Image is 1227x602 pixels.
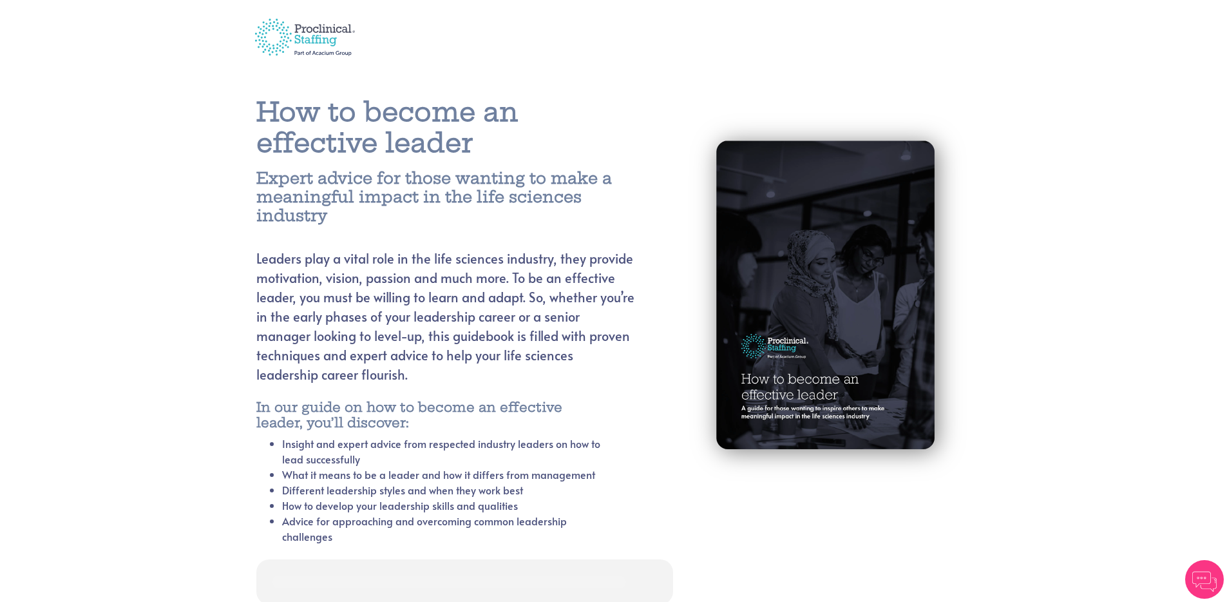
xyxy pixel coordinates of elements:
[256,97,634,159] h1: How to become an effective leader
[1185,560,1224,599] img: Chatbot
[282,498,604,513] li: How to develop your leadership skills and qualities
[685,109,971,486] img: book cover
[282,482,604,498] li: Different leadership styles and when they work best
[282,467,604,482] li: What it means to be a leader and how it differs from management
[256,400,604,431] h5: In our guide on how to become an effective leader, you’ll discover:
[282,436,604,467] li: Insight and expert advice from respected industry leaders on how to lead successfully
[256,229,634,384] p: Leaders play a vital role in the life sciences industry, they provide motivation, vision, passion...
[256,169,634,224] h4: Expert advice for those wanting to make a meaningful impact in the life sciences industry
[282,513,604,544] li: Advice for approaching and overcoming common leadership challenges
[247,11,364,63] img: logo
